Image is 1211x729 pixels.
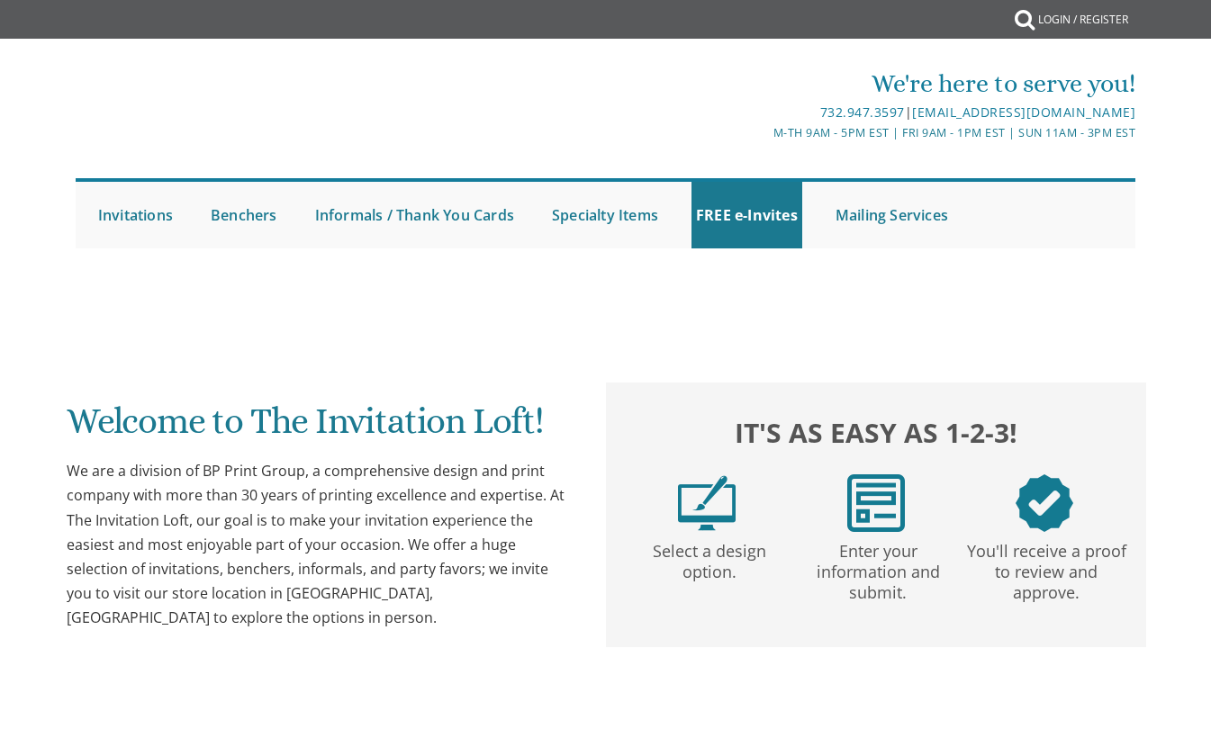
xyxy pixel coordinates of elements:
a: Benchers [206,182,282,248]
p: Enter your information and submit. [797,532,958,603]
a: FREE e-Invites [691,182,802,248]
h2: It's as easy as 1-2-3! [623,412,1128,452]
div: M-Th 9am - 5pm EST | Fri 9am - 1pm EST | Sun 11am - 3pm EST [429,123,1135,142]
img: step2.png [847,474,905,532]
a: Invitations [94,182,177,248]
h1: Welcome to The Invitation Loft! [67,401,572,454]
p: Select a design option. [628,532,790,582]
a: 732.947.3597 [820,103,905,121]
a: [EMAIL_ADDRESS][DOMAIN_NAME] [912,103,1135,121]
div: We're here to serve you! [429,66,1135,102]
p: You'll receive a proof to review and approve. [966,532,1127,603]
img: step1.png [678,474,736,532]
a: Specialty Items [547,182,663,248]
img: step3.png [1016,474,1073,532]
a: Informals / Thank You Cards [311,182,519,248]
div: We are a division of BP Print Group, a comprehensive design and print company with more than 30 y... [67,459,572,630]
a: Mailing Services [831,182,953,248]
div: | [429,102,1135,123]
